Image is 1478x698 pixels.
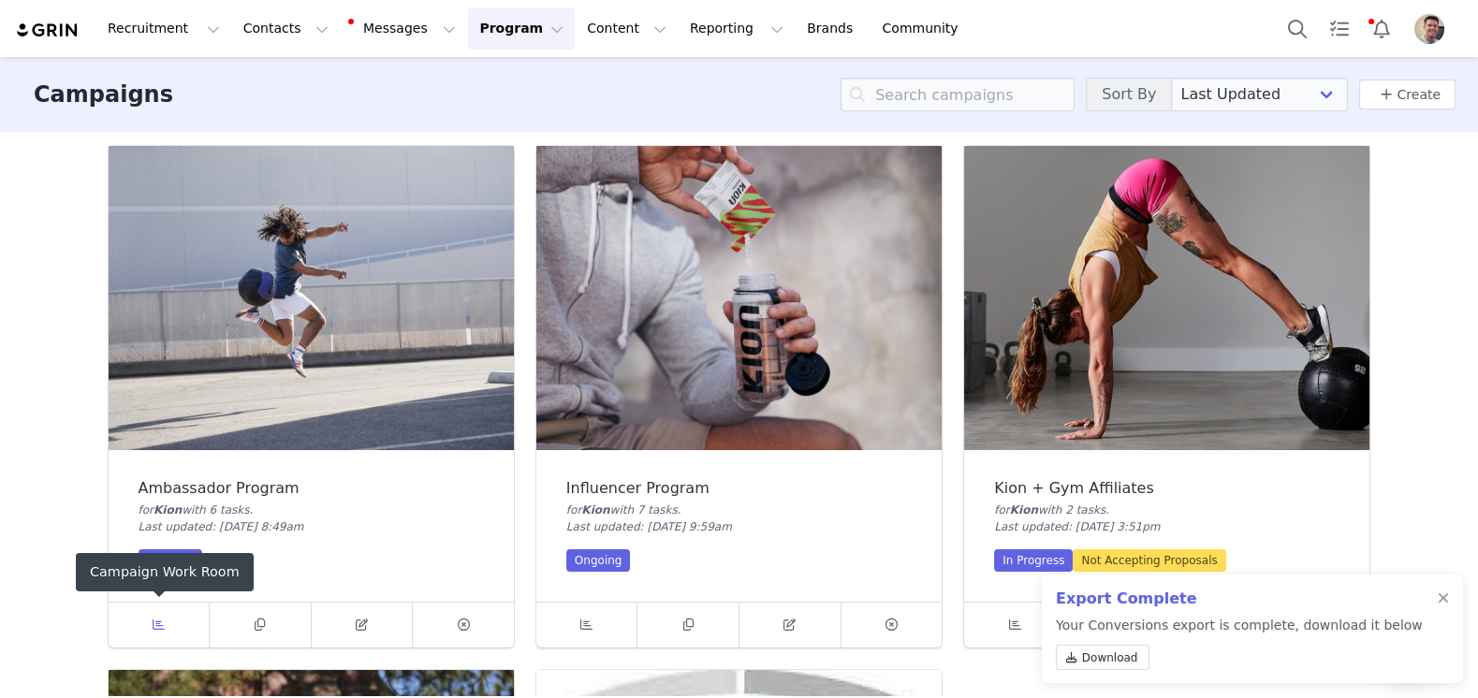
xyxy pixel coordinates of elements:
[566,549,631,572] div: Ongoing
[139,518,484,535] div: Last updated: [DATE] 8:49am
[994,480,1339,497] div: Kion + Gym Affiliates
[109,146,514,450] img: Ambassador Program
[964,146,1369,450] img: Kion + Gym Affiliates
[76,553,254,591] div: Campaign Work Room
[871,7,978,50] a: Community
[341,7,467,50] button: Messages
[139,480,484,497] div: Ambassador Program
[1073,549,1225,572] div: Not Accepting Proposals
[1403,14,1463,44] button: Profile
[15,22,80,39] img: grin logo
[994,549,1073,572] div: In Progress
[796,7,870,50] a: Brands
[1056,588,1423,610] h2: Export Complete
[536,146,942,450] img: Influencer Program
[576,7,678,50] button: Content
[994,502,1339,518] div: for with 2 task .
[232,7,340,50] button: Contacts
[139,549,203,572] div: Ongoing
[1277,7,1318,50] button: Search
[1359,80,1456,109] button: Create
[841,78,1075,111] input: Search campaigns
[1414,14,1444,44] img: f26adcfc-ed38-48c8-93b5-932942b36623.jpeg
[1319,7,1360,50] a: Tasks
[243,503,249,516] span: s
[581,503,609,516] span: Kion
[1082,649,1138,666] span: Download
[1374,83,1441,106] a: Create
[1361,7,1402,50] button: Notifications
[154,503,182,516] span: Kion
[1056,645,1149,670] a: Download
[1056,616,1423,677] p: Your Conversions export is complete, download it below
[994,518,1339,535] div: Last updated: [DATE] 3:51pm
[566,480,912,497] div: Influencer Program
[679,7,795,50] button: Reporting
[139,502,484,518] div: for with 6 task .
[566,518,912,535] div: Last updated: [DATE] 9:59am
[1010,503,1038,516] span: Kion
[1100,503,1105,516] span: s
[672,503,678,516] span: s
[34,78,173,111] h3: Campaigns
[96,7,231,50] button: Recruitment
[468,7,575,50] button: Program
[566,502,912,518] div: for with 7 task .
